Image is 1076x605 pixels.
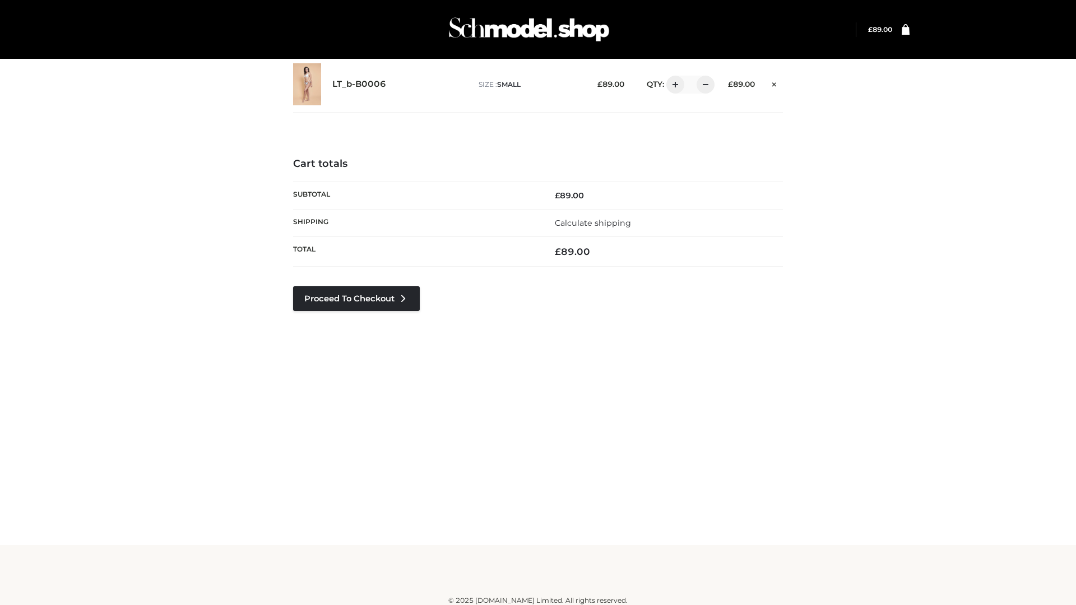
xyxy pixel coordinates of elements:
h4: Cart totals [293,158,783,170]
span: £ [868,25,873,34]
bdi: 89.00 [868,25,892,34]
th: Shipping [293,209,538,236]
a: Calculate shipping [555,218,631,228]
a: LT_b-B0006 [332,79,386,90]
span: £ [555,246,561,257]
a: Proceed to Checkout [293,286,420,311]
bdi: 89.00 [728,80,755,89]
img: Schmodel Admin 964 [445,7,613,52]
th: Subtotal [293,182,538,209]
bdi: 89.00 [597,80,624,89]
span: £ [555,190,560,201]
p: size : [479,80,580,90]
a: £89.00 [868,25,892,34]
bdi: 89.00 [555,190,584,201]
span: SMALL [497,80,521,89]
a: Remove this item [766,76,783,90]
th: Total [293,237,538,267]
span: £ [597,80,602,89]
span: £ [728,80,733,89]
div: QTY: [636,76,711,94]
bdi: 89.00 [555,246,590,257]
